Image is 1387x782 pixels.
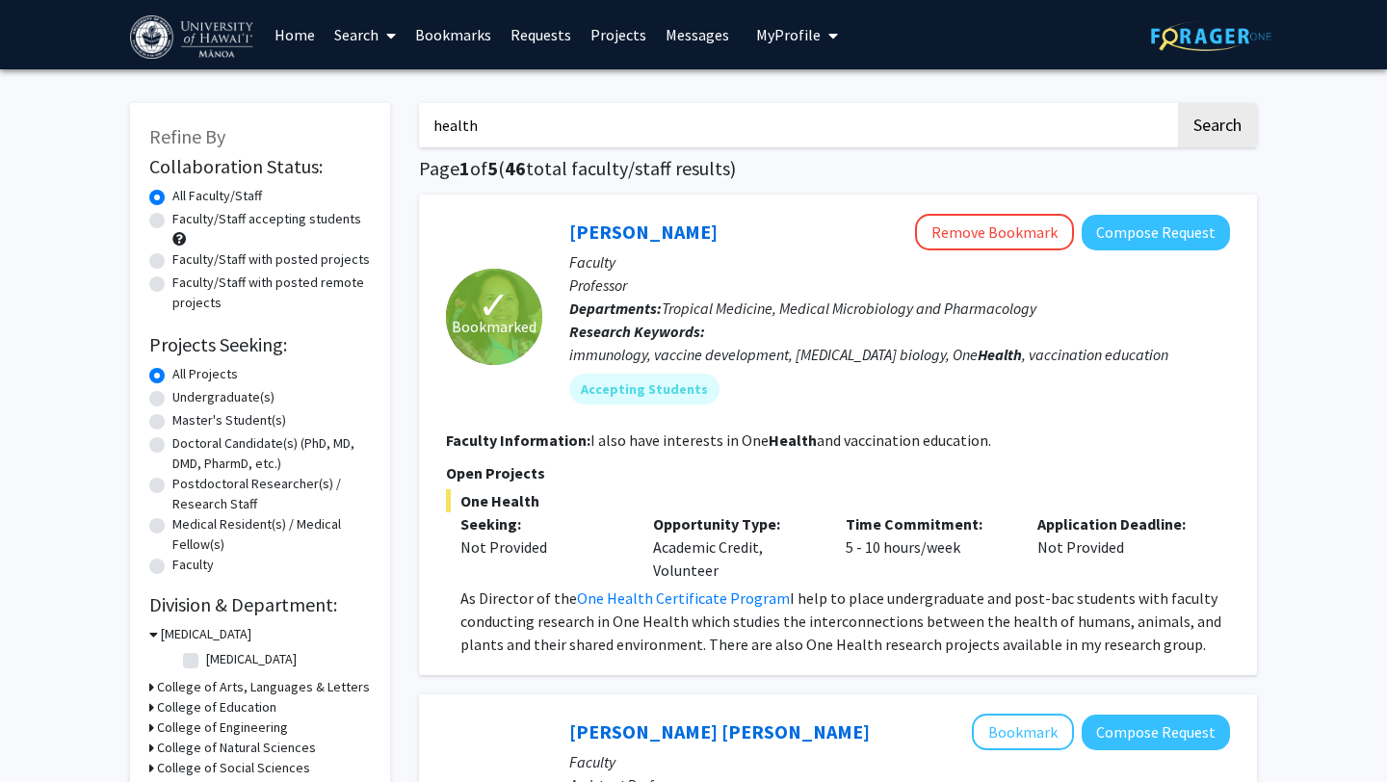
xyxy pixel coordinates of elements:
p: Application Deadline: [1037,512,1201,535]
a: Search [325,1,406,68]
iframe: Chat [14,695,82,768]
label: Master's Student(s) [172,410,286,430]
p: Faculty [569,250,1230,274]
div: immunology, vaccine development, [MEDICAL_DATA] biology, One , vaccination education [569,343,1230,366]
h3: [MEDICAL_DATA] [161,624,251,644]
b: Research Keywords: [569,322,705,341]
button: Add Samia Valeria Ozorio Dutra to Bookmarks [972,714,1074,750]
p: Seeking: [460,512,624,535]
input: Search Keywords [419,103,1175,147]
img: ForagerOne Logo [1151,21,1271,51]
button: Search [1178,103,1257,147]
label: All Faculty/Staff [172,186,262,206]
p: As Director of the I help to place undergraduate and post-bac students with faculty conducting re... [460,586,1230,656]
label: Faculty/Staff with posted remote projects [172,273,371,313]
p: Open Projects [446,461,1230,484]
label: Doctoral Candidate(s) (PhD, MD, DMD, PharmD, etc.) [172,433,371,474]
b: Departments: [569,299,662,318]
b: Faculty Information: [446,430,590,450]
span: ✓ [478,296,510,315]
div: Not Provided [460,535,624,559]
button: Compose Request to Samia Valeria Ozorio Dutra [1082,715,1230,750]
p: Faculty [569,750,1230,773]
span: Refine By [149,124,225,148]
label: All Projects [172,364,238,384]
h3: College of Engineering [157,717,288,738]
label: Faculty/Staff with posted projects [172,249,370,270]
fg-read-more: I also have interests in One and vaccination education. [590,430,991,450]
span: 1 [459,156,470,180]
label: Faculty/Staff accepting students [172,209,361,229]
h3: College of Education [157,697,276,717]
a: Bookmarks [406,1,501,68]
p: Opportunity Type: [653,512,817,535]
span: 5 [487,156,498,180]
h3: College of Natural Sciences [157,738,316,758]
label: [MEDICAL_DATA] [206,649,297,669]
b: Health [769,430,817,450]
div: 5 - 10 hours/week [831,512,1024,582]
h2: Division & Department: [149,593,371,616]
a: [PERSON_NAME] [PERSON_NAME] [569,719,870,743]
h1: Page of ( total faculty/staff results) [419,157,1257,180]
label: Undergraduate(s) [172,387,275,407]
span: One Health [446,489,1230,512]
div: Academic Credit, Volunteer [639,512,831,582]
label: Faculty [172,555,214,575]
span: Tropical Medicine, Medical Microbiology and Pharmacology [662,299,1036,318]
label: Postdoctoral Researcher(s) / Research Staff [172,474,371,514]
button: Remove Bookmark [915,214,1074,250]
span: 46 [505,156,526,180]
h2: Projects Seeking: [149,333,371,356]
span: Bookmarked [452,315,536,338]
a: [PERSON_NAME] [569,220,718,244]
h3: College of Social Sciences [157,758,310,778]
a: Home [265,1,325,68]
a: Messages [656,1,739,68]
button: Compose Request to Sandra Chang [1082,215,1230,250]
a: One Health Certificate Program [577,588,790,608]
mat-chip: Accepting Students [569,374,720,404]
img: University of Hawaiʻi at Mānoa Logo [130,15,257,59]
a: Requests [501,1,581,68]
b: Health [978,345,1022,364]
p: Professor [569,274,1230,297]
h2: Collaboration Status: [149,155,371,178]
label: Medical Resident(s) / Medical Fellow(s) [172,514,371,555]
a: Projects [581,1,656,68]
h3: College of Arts, Languages & Letters [157,677,370,697]
p: Time Commitment: [846,512,1009,535]
span: My Profile [756,25,821,44]
div: Not Provided [1023,512,1216,582]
